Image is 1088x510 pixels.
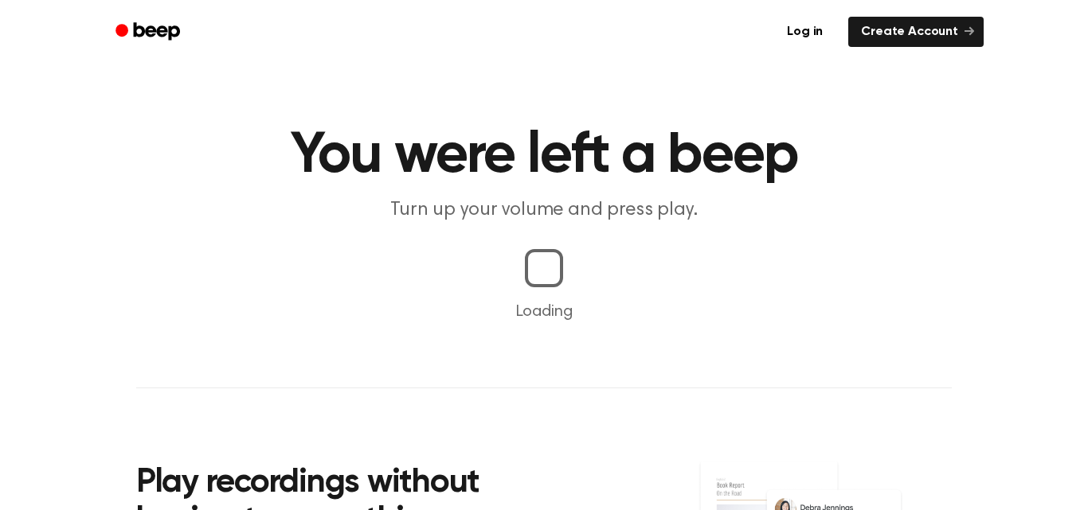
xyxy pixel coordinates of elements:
p: Turn up your volume and press play. [238,197,850,224]
h1: You were left a beep [136,127,952,185]
a: Log in [771,14,839,50]
p: Loading [19,300,1069,324]
a: Beep [104,17,194,48]
a: Create Account [848,17,984,47]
